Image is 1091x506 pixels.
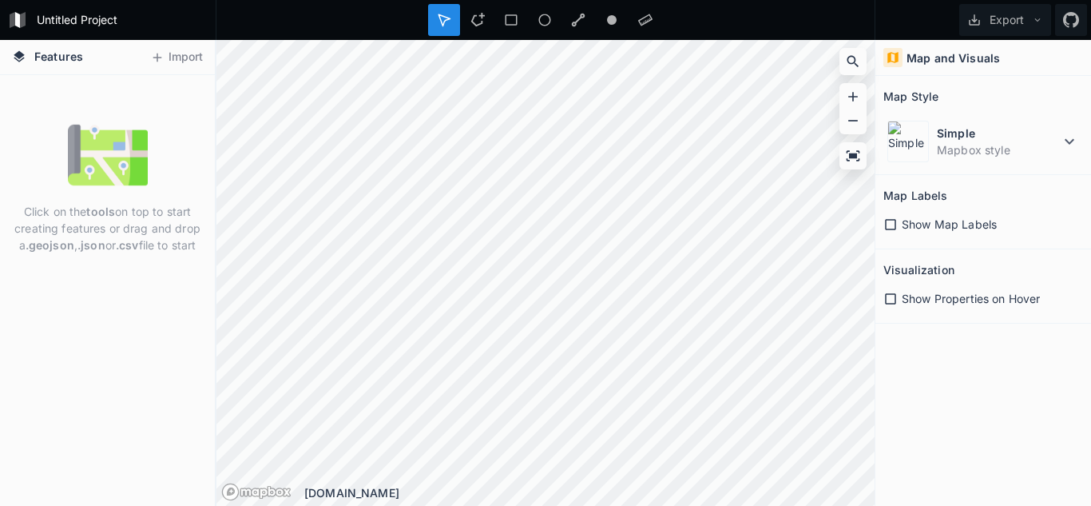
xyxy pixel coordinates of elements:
a: Mapbox logo [221,483,292,501]
span: Show Properties on Hover [902,290,1040,307]
strong: .geojson [26,238,74,252]
div: [DOMAIN_NAME] [304,484,875,501]
h2: Map Labels [883,183,947,208]
span: Show Map Labels [902,216,997,233]
dt: Simple [937,125,1060,141]
strong: .json [77,238,105,252]
button: Export [959,4,1051,36]
img: Simple [887,121,929,162]
button: Import [142,45,211,70]
h2: Visualization [883,257,954,282]
img: empty [68,115,148,195]
dd: Mapbox style [937,141,1060,158]
p: Click on the on top to start creating features or drag and drop a , or file to start [12,203,203,253]
strong: .csv [116,238,139,252]
h4: Map and Visuals [907,50,1000,66]
span: Features [34,48,83,65]
h2: Map Style [883,84,938,109]
strong: tools [86,205,115,218]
